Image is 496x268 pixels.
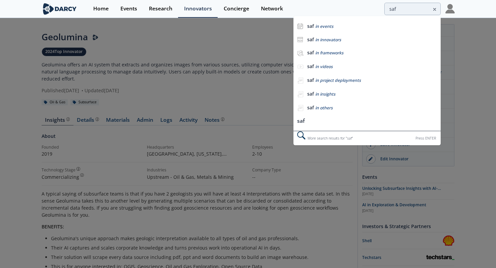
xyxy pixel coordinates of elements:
[307,104,314,111] b: saf
[293,115,440,127] li: saf
[315,50,343,56] span: in frameworks
[307,36,314,43] b: saf
[293,131,440,145] div: More search results for " saf "
[149,6,172,11] div: Research
[93,6,109,11] div: Home
[42,3,78,15] img: logo-wide.svg
[297,37,303,43] img: icon
[307,63,314,69] b: saf
[315,77,361,83] span: in project deployments
[297,23,303,29] img: icon
[120,6,137,11] div: Events
[307,91,314,97] b: saf
[307,77,314,83] b: saf
[261,6,283,11] div: Network
[224,6,249,11] div: Concierge
[315,91,335,97] span: in insights
[184,6,212,11] div: Innovators
[315,37,341,43] span: in innovators
[445,4,455,13] img: Profile
[416,135,436,142] div: Press ENTER
[315,23,333,29] span: in events
[468,241,489,261] iframe: chat widget
[384,3,441,15] input: Advanced Search
[307,49,314,56] b: saf
[315,64,333,69] span: in videos
[307,23,314,29] b: saf
[315,105,333,111] span: in others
